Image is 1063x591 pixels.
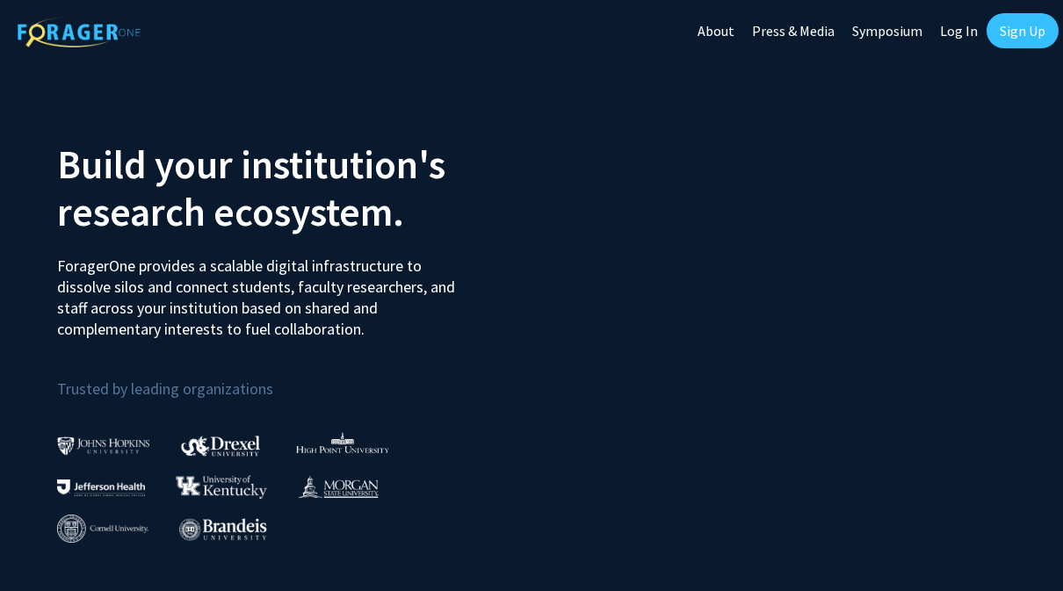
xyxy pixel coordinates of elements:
p: Trusted by leading organizations [57,354,518,402]
img: Cornell University [57,515,148,544]
img: Morgan State University [298,475,379,498]
img: Brandeis University [179,518,267,540]
img: Johns Hopkins University [57,436,150,455]
img: High Point University [296,432,389,453]
img: Drexel University [181,436,260,456]
a: Sign Up [987,13,1059,48]
img: University of Kentucky [176,475,267,499]
p: ForagerOne provides a scalable digital infrastructure to dissolve silos and connect students, fac... [57,242,463,340]
h2: Build your institution's research ecosystem. [57,141,518,235]
img: Thomas Jefferson University [57,479,145,496]
img: ForagerOne Logo [18,17,141,47]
